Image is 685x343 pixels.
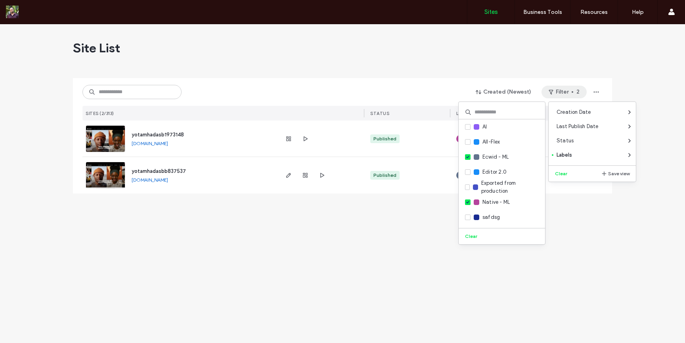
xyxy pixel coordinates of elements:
[132,140,168,146] a: [DOMAIN_NAME]
[469,86,538,98] button: Created (Newest)
[132,168,186,174] a: yotamhadasbb837537
[580,9,608,15] label: Resources
[484,8,498,15] label: Sites
[557,108,591,116] span: Creation Date
[373,135,396,142] div: Published
[482,138,500,146] span: All-Flex
[541,86,587,98] button: Filter2
[632,9,644,15] label: Help
[552,169,572,178] button: main-clear-button
[73,40,120,56] span: Site List
[557,123,598,130] span: Last Publish Date
[86,111,114,116] span: SITES (2/313)
[482,168,507,176] span: Editor 2.0
[462,232,482,241] button: main-clear-button
[132,177,168,183] a: [DOMAIN_NAME]
[482,198,510,206] span: Native - ML
[482,123,487,131] span: AI
[482,213,500,221] span: safdsg
[370,111,389,116] span: STATUS
[481,179,536,195] span: Exported from production
[557,151,572,159] span: Labels
[601,169,630,178] button: Save view
[557,137,574,145] span: Status
[132,132,184,138] span: yotamhadasb1973148
[373,172,396,179] div: Published
[523,9,562,15] label: Business Tools
[482,153,509,161] span: Ecwid - ML
[456,111,473,116] span: LABELS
